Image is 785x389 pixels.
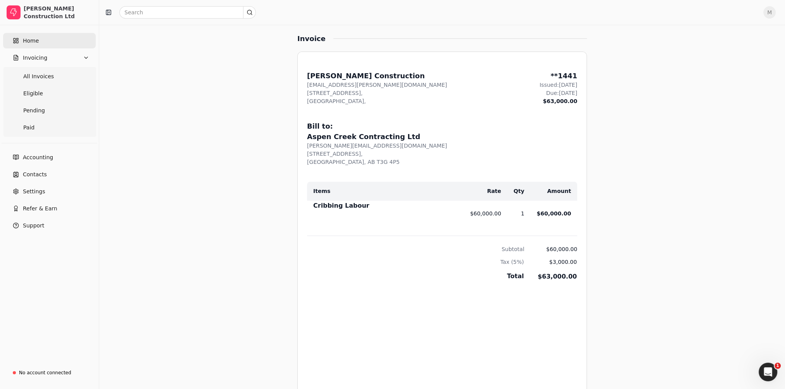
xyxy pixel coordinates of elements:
div: Cribbing Labour [313,201,458,213]
div: [PERSON_NAME][EMAIL_ADDRESS][DOMAIN_NAME] [307,142,577,150]
span: Invoicing [23,54,47,62]
div: Due: [DATE] [540,89,577,97]
div: No account connected [19,369,71,376]
div: [STREET_ADDRESS], [307,89,447,97]
th: Total [307,267,524,282]
span: Accounting [23,153,53,162]
span: Contacts [23,170,47,179]
div: [GEOGRAPHIC_DATA], [307,97,447,105]
span: Paid [23,124,35,132]
div: Issued: [DATE] [540,81,577,89]
div: [PERSON_NAME] Construction Ltd [24,5,92,20]
a: Contacts [3,167,96,182]
div: $63,000.00 [540,97,577,105]
th: Subtotal [307,236,524,253]
a: Accounting [3,150,96,165]
a: Paid [5,120,94,135]
td: $60,000.00 [524,201,577,226]
span: Refer & Earn [23,205,57,213]
span: 1 [775,363,781,369]
td: $3,000.00 [524,253,577,267]
a: Eligible [5,86,94,101]
iframe: Intercom live chat [759,363,777,381]
td: $60,000.00 [458,201,501,226]
div: Bill to: [307,121,577,131]
th: Qty [501,182,524,201]
th: Items [307,182,458,201]
div: Aspen Creek Contracting Ltd [307,131,577,142]
a: Home [3,33,96,48]
span: Settings [23,188,45,196]
a: No account connected [3,366,96,380]
button: Invoicing [3,50,96,65]
th: Tax ( 5 %) [307,253,524,267]
span: All Invoices [23,72,54,81]
div: Invoice [297,33,333,44]
a: Settings [3,184,96,199]
div: [EMAIL_ADDRESS][PERSON_NAME][DOMAIN_NAME] [307,81,447,89]
th: Rate [458,182,501,201]
button: M [763,6,776,19]
td: $63,000.00 [524,267,577,282]
a: All Invoices [5,69,94,84]
span: Eligible [23,90,43,98]
input: Search [119,6,256,19]
button: Support [3,218,96,233]
td: 1 [501,201,524,226]
div: [PERSON_NAME] Construction [307,71,447,81]
th: Amount [524,182,577,201]
span: Home [23,37,39,45]
div: [STREET_ADDRESS], [307,150,577,158]
button: Refer & Earn [3,201,96,216]
span: Support [23,222,44,230]
div: [GEOGRAPHIC_DATA], AB T3G 4P5 [307,158,577,166]
td: $60,000.00 [524,236,577,253]
span: Pending [23,107,45,115]
a: Pending [5,103,94,118]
